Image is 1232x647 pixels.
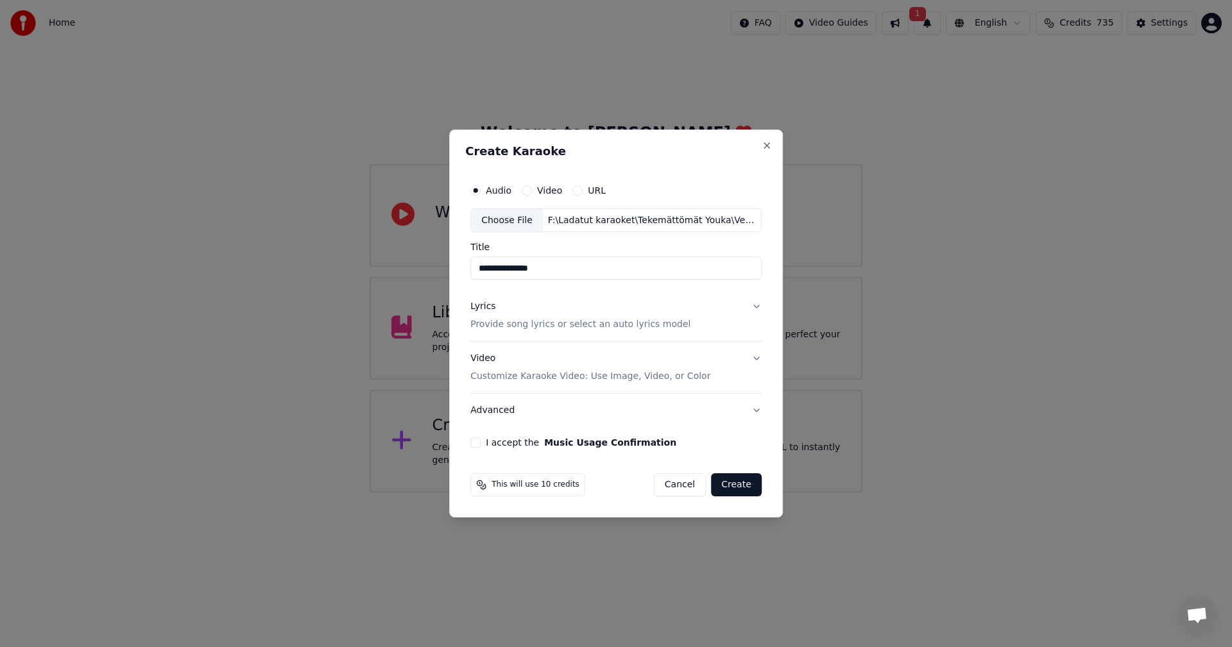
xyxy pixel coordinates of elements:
button: LyricsProvide song lyrics or select an auto lyrics model [470,290,762,342]
div: Video [470,353,710,383]
label: URL [588,186,606,195]
label: Title [470,243,762,252]
label: Video [537,186,562,195]
button: VideoCustomize Karaoke Video: Use Image, Video, or Color [470,342,762,394]
button: Cancel [654,473,706,496]
button: Create [711,473,762,496]
div: Choose File [471,209,543,232]
p: Customize Karaoke Video: Use Image, Video, or Color [470,370,710,383]
button: I accept the [544,438,676,447]
div: F:\Ladatut karaoket\Tekemättömät Youka\Vesterinen yhtyeineen parhaat\Onnellinen mies.m4a [543,214,761,227]
label: I accept the [486,438,676,447]
h2: Create Karaoke [465,146,767,157]
div: Lyrics [470,301,495,314]
button: Advanced [470,394,762,427]
span: This will use 10 credits [492,480,579,490]
p: Provide song lyrics or select an auto lyrics model [470,319,690,332]
label: Audio [486,186,511,195]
